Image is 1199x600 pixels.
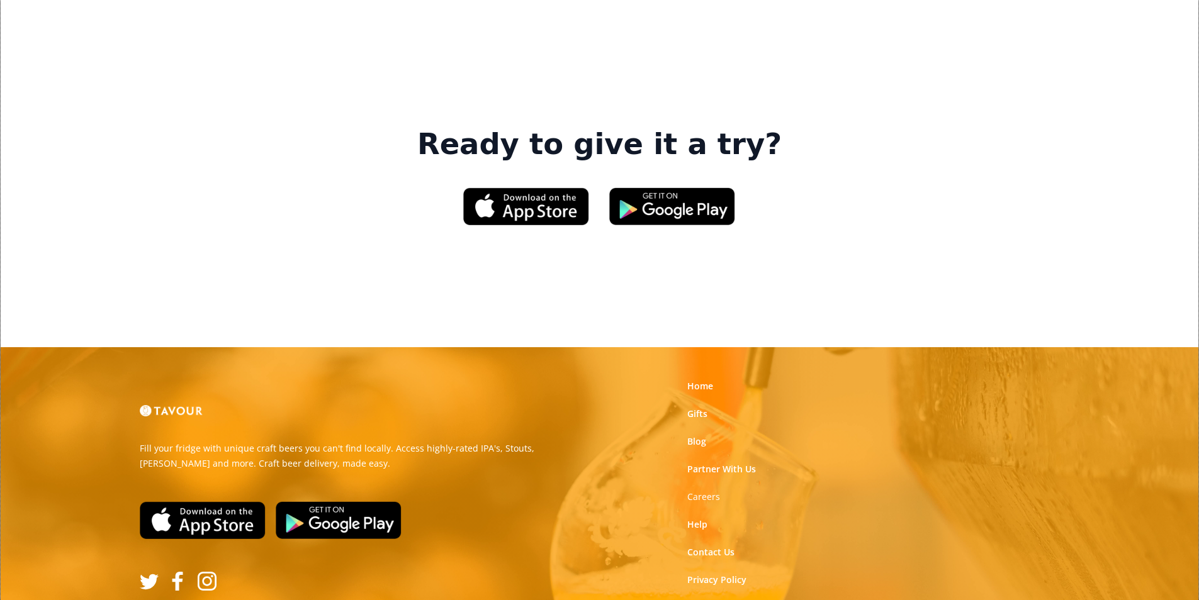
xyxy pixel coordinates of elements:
[417,127,782,162] strong: Ready to give it a try?
[687,518,707,531] a: Help
[687,380,713,392] a: Home
[687,491,720,503] a: Careers
[687,546,735,558] a: Contact Us
[687,435,706,448] a: Blog
[687,574,746,586] a: Privacy Policy
[687,463,756,475] a: Partner With Us
[140,441,590,471] p: Fill your fridge with unique craft beers you can't find locally. Access highly-rated IPA's, Stout...
[687,408,707,420] a: Gifts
